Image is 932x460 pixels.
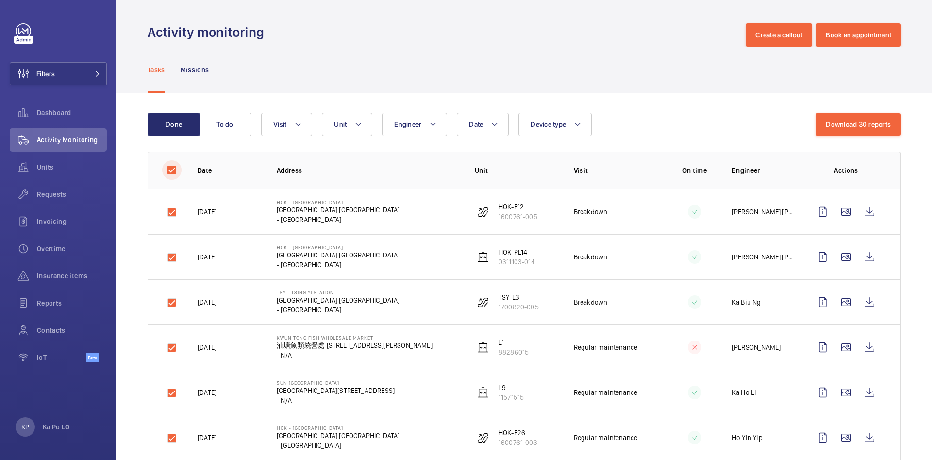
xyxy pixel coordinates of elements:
img: elevator.svg [477,251,489,263]
p: [PERSON_NAME] [PERSON_NAME] [732,207,796,217]
span: Insurance items [37,271,107,281]
p: [PERSON_NAME] [PERSON_NAME] [732,252,796,262]
p: [DATE] [198,342,216,352]
p: KP [21,422,29,432]
p: [DATE] [198,297,216,307]
img: escalator.svg [477,206,489,218]
p: - [GEOGRAPHIC_DATA] [277,441,399,450]
img: escalator.svg [477,432,489,443]
button: Unit [322,113,372,136]
span: Dashboard [37,108,107,118]
p: HOK - [GEOGRAPHIC_DATA] [277,425,399,431]
span: Unit [334,120,347,128]
p: [GEOGRAPHIC_DATA][STREET_ADDRESS] [277,386,395,395]
span: Date [469,120,483,128]
p: Ka Po LO [43,422,70,432]
p: Missions [181,65,209,75]
p: 1700820-005 [499,302,539,312]
p: HOK - [GEOGRAPHIC_DATA] [277,199,399,205]
p: - N/A [277,395,395,405]
p: TSY-E3 [499,292,539,302]
p: [GEOGRAPHIC_DATA] [GEOGRAPHIC_DATA] [277,431,399,441]
p: Sun [GEOGRAPHIC_DATA] [277,380,395,386]
span: Contacts [37,325,107,335]
p: Actions [811,166,881,175]
p: Ka Biu Ng [732,297,761,307]
p: Kwun Tong Fish Wholesale Market [277,335,433,341]
button: Device type [518,113,592,136]
p: [DATE] [198,207,216,217]
p: HOK - [GEOGRAPHIC_DATA] [277,244,399,250]
p: 1600761-005 [499,212,537,221]
button: Date [457,113,509,136]
p: TSY - Tsing Yi Station [277,290,399,295]
button: To do [199,113,251,136]
img: elevator.svg [477,341,489,353]
span: Overtime [37,244,107,254]
p: 88286015 [499,347,529,357]
button: Filters [10,62,107,85]
img: elevator.svg [477,387,489,398]
p: 0311103-014 [499,257,535,267]
span: Units [37,162,107,172]
p: Regular maintenance [574,433,637,443]
p: Ka Ho Li [732,388,756,397]
button: Visit [261,113,312,136]
p: HOK-E26 [499,428,537,438]
button: Engineer [382,113,447,136]
p: Breakdown [574,297,608,307]
p: HOK-PL14 [499,247,535,257]
p: L9 [499,383,524,392]
span: Engineer [394,120,421,128]
span: Device type [531,120,566,128]
img: escalator.svg [477,296,489,308]
p: 1600761-003 [499,438,537,447]
span: Beta [86,353,99,362]
span: Invoicing [37,217,107,226]
span: Reports [37,298,107,308]
p: - [GEOGRAPHIC_DATA] [277,260,399,270]
p: - N/A [277,350,433,360]
h1: Activity monitoring [148,23,270,41]
span: Activity Monitoring [37,135,107,145]
button: Download 30 reports [815,113,901,136]
span: IoT [37,353,86,362]
button: Create a callout [746,23,812,47]
p: [PERSON_NAME] [732,342,781,352]
p: 11571515 [499,392,524,402]
p: L1 [499,338,529,347]
p: [GEOGRAPHIC_DATA] [GEOGRAPHIC_DATA] [277,295,399,305]
p: Unit [475,166,558,175]
p: Tasks [148,65,165,75]
p: Regular maintenance [574,388,637,397]
span: Visit [273,120,286,128]
p: Breakdown [574,252,608,262]
p: Address [277,166,459,175]
p: On time [673,166,716,175]
p: [DATE] [198,252,216,262]
p: - [GEOGRAPHIC_DATA] [277,305,399,315]
button: Done [148,113,200,136]
p: Regular maintenance [574,342,637,352]
p: [DATE] [198,433,216,443]
span: Requests [37,189,107,199]
p: [GEOGRAPHIC_DATA] [GEOGRAPHIC_DATA] [277,205,399,215]
button: Book an appointment [816,23,901,47]
p: Ho Yin Yip [732,433,763,443]
p: [DATE] [198,388,216,397]
p: Engineer [732,166,796,175]
p: - [GEOGRAPHIC_DATA] [277,215,399,224]
p: Date [198,166,261,175]
p: [GEOGRAPHIC_DATA] [GEOGRAPHIC_DATA] [277,250,399,260]
p: HOK-E12 [499,202,537,212]
p: Visit [574,166,657,175]
p: 油塘魚類統營處 [STREET_ADDRESS][PERSON_NAME] [277,341,433,350]
span: Filters [36,69,55,79]
p: Breakdown [574,207,608,217]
